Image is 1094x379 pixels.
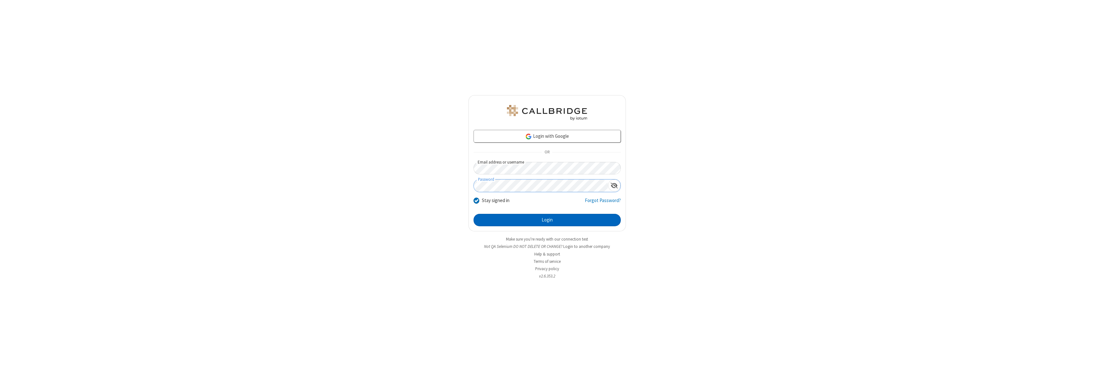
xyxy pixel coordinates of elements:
[585,197,621,209] a: Forgot Password?
[506,236,588,242] a: Make sure you're ready with our connection test
[563,243,610,249] button: Login to another company
[468,243,626,249] li: Not QA Selenium DO NOT DELETE OR CHANGE?
[534,259,561,264] a: Terms of service
[525,133,532,140] img: google-icon.png
[534,251,560,257] a: Help & support
[506,105,588,120] img: QA Selenium DO NOT DELETE OR CHANGE
[535,266,559,271] a: Privacy policy
[474,214,621,227] button: Login
[608,179,620,191] div: Show password
[468,273,626,279] li: v2.6.353.2
[482,197,509,204] label: Stay signed in
[474,179,608,192] input: Password
[542,148,552,157] span: OR
[474,130,621,143] a: Login with Google
[474,162,621,174] input: Email address or username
